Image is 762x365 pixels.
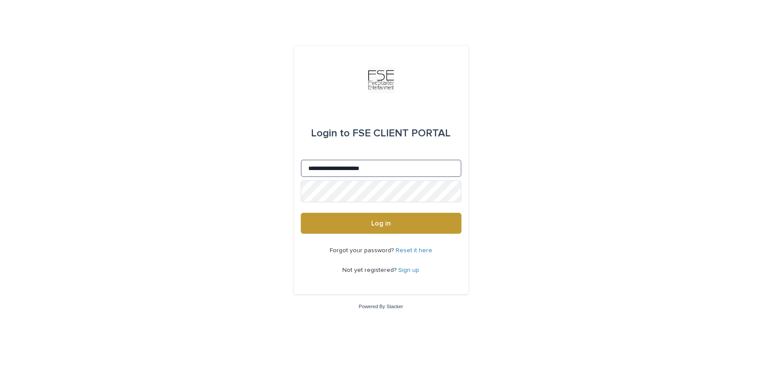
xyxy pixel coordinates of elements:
[330,247,396,254] span: Forgot your password?
[311,128,350,139] span: Login to
[343,267,399,273] span: Not yet registered?
[396,247,432,254] a: Reset it here
[399,267,420,273] a: Sign up
[371,220,391,227] span: Log in
[359,304,403,309] a: Powered By Stacker
[301,213,462,234] button: Log in
[311,121,451,146] div: FSE CLIENT PORTAL
[368,67,394,93] img: Km9EesSdRbS9ajqhBzyo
